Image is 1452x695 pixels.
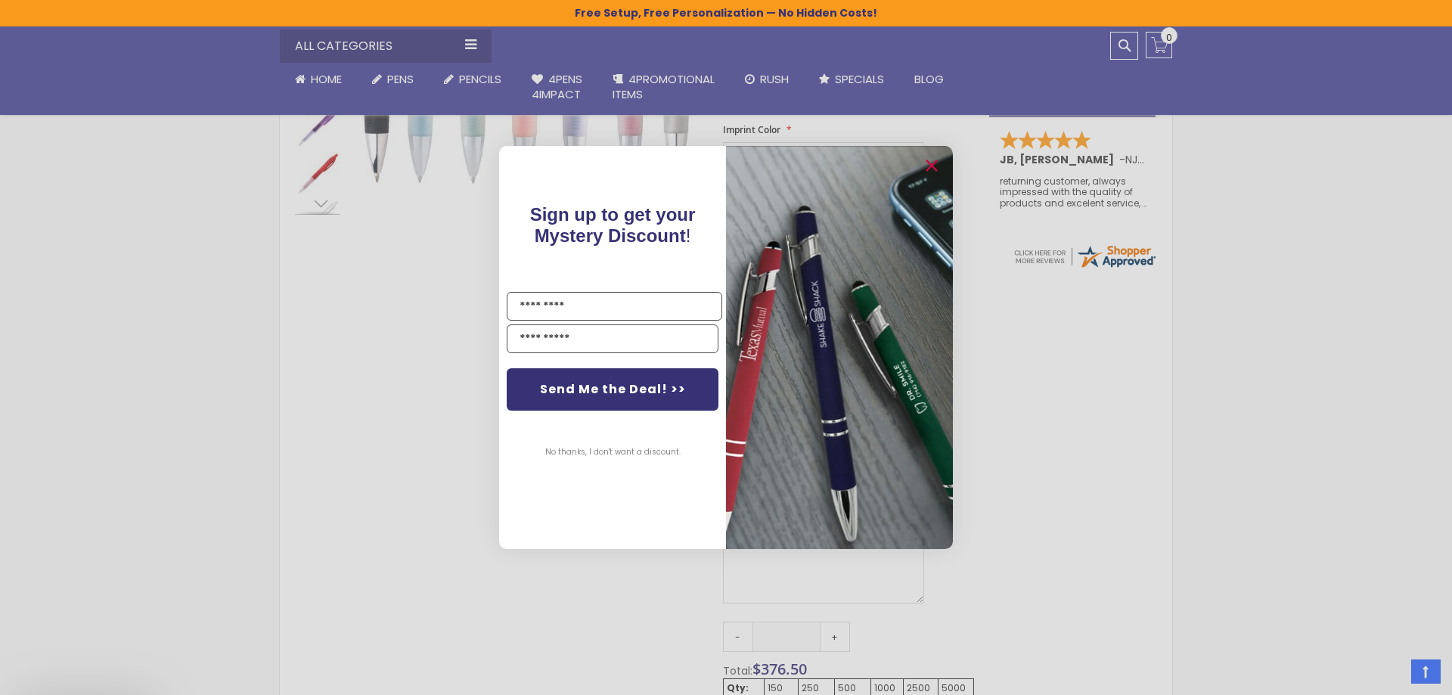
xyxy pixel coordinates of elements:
[726,146,953,549] img: pop-up-image
[530,204,696,246] span: Sign up to get your Mystery Discount
[920,154,944,178] button: Close dialog
[507,368,718,411] button: Send Me the Deal! >>
[530,204,696,246] span: !
[538,433,688,471] button: No thanks, I don't want a discount.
